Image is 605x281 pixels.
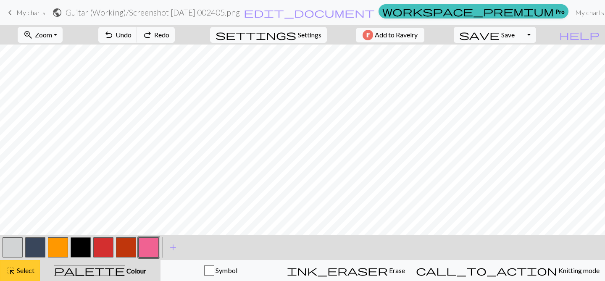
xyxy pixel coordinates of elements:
[379,4,568,18] a: Pro
[216,29,296,41] span: settings
[168,242,178,253] span: add
[40,260,160,281] button: Colour
[154,31,169,39] span: Redo
[16,266,34,274] span: Select
[98,27,137,43] button: Undo
[559,29,600,41] span: help
[125,267,146,275] span: Colour
[281,260,410,281] button: Erase
[216,30,296,40] i: Settings
[214,266,237,274] span: Symbol
[388,266,405,274] span: Erase
[382,5,554,17] span: workspace_premium
[54,265,125,276] span: palette
[416,265,557,276] span: call_to_action
[160,260,281,281] button: Symbol
[66,8,240,17] h2: Guitar (Working) / Screenshot [DATE] 002405.png
[501,31,515,39] span: Save
[35,31,52,39] span: Zoom
[16,8,45,16] span: My charts
[363,30,373,40] img: Ravelry
[410,260,605,281] button: Knitting mode
[52,7,62,18] span: public
[142,29,153,41] span: redo
[137,27,175,43] button: Redo
[116,31,132,39] span: Undo
[244,7,375,18] span: edit_document
[5,7,15,18] span: keyboard_arrow_left
[23,29,33,41] span: zoom_in
[5,265,16,276] span: highlight_alt
[459,29,500,41] span: save
[18,27,63,43] button: Zoom
[454,27,521,43] button: Save
[356,28,424,42] button: Add to Ravelry
[210,27,327,43] button: SettingsSettings
[5,5,45,20] a: My charts
[375,30,418,40] span: Add to Ravelry
[298,30,321,40] span: Settings
[104,29,114,41] span: undo
[557,266,600,274] span: Knitting mode
[287,265,388,276] span: ink_eraser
